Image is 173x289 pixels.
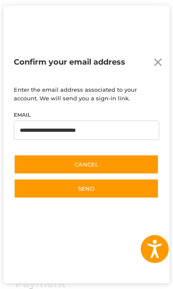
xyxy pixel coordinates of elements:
button: Cancel [14,155,159,174]
label: Email [14,111,159,119]
iframe: Google Customer Reviews [102,266,173,289]
p: Enter the email address associated to your account. We will send you a sign-in link. [14,86,159,103]
button: Send [14,179,159,199]
h2: Confirm your email address [14,57,159,67]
